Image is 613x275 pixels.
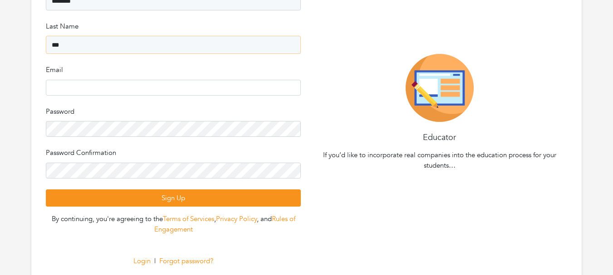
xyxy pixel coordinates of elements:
h4: Educator [312,133,567,143]
p: Password Confirmation [46,148,301,158]
a: Login [133,256,151,265]
p: Email [46,65,301,75]
a: Forgot password? [159,256,213,265]
p: Password [46,106,301,117]
p: If you’d like to incorporate real companies into the education process for your students… [312,150,567,170]
div: By continuing, you're agreeing to the , , and [46,214,301,234]
a: Rules of Engagement [154,214,295,234]
a: Terms of Services [163,214,214,223]
img: Educator-Icon-31d5a1e457ca3f5474c6b92ab10a5d5101c9f8fbafba7b88091835f1a8db102f.png [406,54,474,122]
p: Last Name [46,21,301,32]
a: Privacy Policy [216,214,257,223]
button: Sign Up [46,189,301,207]
span: | [154,256,156,265]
